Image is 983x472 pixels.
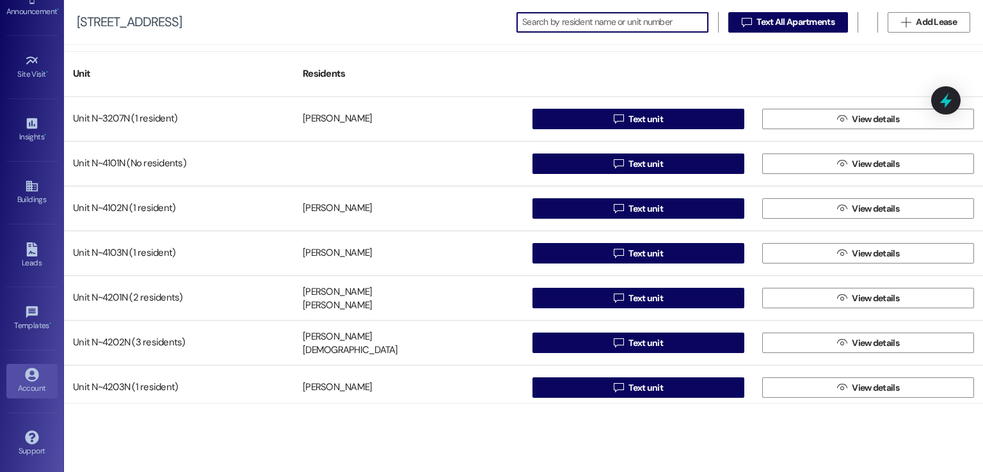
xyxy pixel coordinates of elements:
[628,113,663,126] span: Text unit
[837,382,847,393] i: 
[901,17,911,28] i: 
[837,203,847,214] i: 
[837,293,847,303] i: 
[852,336,899,350] span: View details
[762,377,974,398] button: View details
[77,15,182,29] div: [STREET_ADDRESS]
[64,240,294,266] div: Unit N~4103N (1 resident)
[628,202,663,216] span: Text unit
[6,301,58,336] a: Templates •
[303,381,372,395] div: [PERSON_NAME]
[64,151,294,177] div: Unit N~4101N (No residents)
[6,427,58,461] a: Support
[303,285,372,299] div: [PERSON_NAME]
[628,247,663,260] span: Text unit
[614,382,623,393] i: 
[628,336,663,350] span: Text unit
[64,375,294,400] div: Unit N~4203N (1 resident)
[6,364,58,398] a: Account
[852,247,899,260] span: View details
[916,15,957,29] span: Add Lease
[837,338,847,348] i: 
[6,239,58,273] a: Leads
[303,330,372,343] div: [PERSON_NAME]
[762,109,974,129] button: View details
[762,153,974,174] button: View details
[837,159,847,169] i: 
[532,243,744,264] button: Text unit
[852,381,899,395] span: View details
[303,202,372,216] div: [PERSON_NAME]
[614,203,623,214] i: 
[532,333,744,353] button: Text unit
[57,5,59,14] span: •
[837,248,847,258] i: 
[49,319,51,328] span: •
[532,288,744,308] button: Text unit
[44,130,46,139] span: •
[64,196,294,221] div: Unit N~4102N (1 resident)
[6,113,58,147] a: Insights •
[6,50,58,84] a: Site Visit •
[614,114,623,124] i: 
[46,68,48,77] span: •
[756,15,835,29] span: Text All Apartments
[532,198,744,219] button: Text unit
[303,247,372,260] div: [PERSON_NAME]
[852,157,899,171] span: View details
[614,293,623,303] i: 
[532,377,744,398] button: Text unit
[614,248,623,258] i: 
[852,292,899,305] span: View details
[532,109,744,129] button: Text unit
[628,292,663,305] span: Text unit
[837,114,847,124] i: 
[64,58,294,90] div: Unit
[294,58,523,90] div: Residents
[742,17,751,28] i: 
[64,285,294,311] div: Unit N~4201N (2 residents)
[614,338,623,348] i: 
[6,175,58,210] a: Buildings
[614,159,623,169] i: 
[762,288,974,308] button: View details
[852,202,899,216] span: View details
[303,344,398,358] div: [DEMOGRAPHIC_DATA]
[522,13,708,31] input: Search by resident name or unit number
[728,12,848,33] button: Text All Apartments
[64,330,294,356] div: Unit N~4202N (3 residents)
[628,381,663,395] span: Text unit
[303,113,372,126] div: [PERSON_NAME]
[762,333,974,353] button: View details
[762,198,974,219] button: View details
[64,106,294,132] div: Unit N~3207N (1 resident)
[628,157,663,171] span: Text unit
[852,113,899,126] span: View details
[532,153,744,174] button: Text unit
[888,12,970,33] button: Add Lease
[303,299,372,313] div: [PERSON_NAME]
[762,243,974,264] button: View details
